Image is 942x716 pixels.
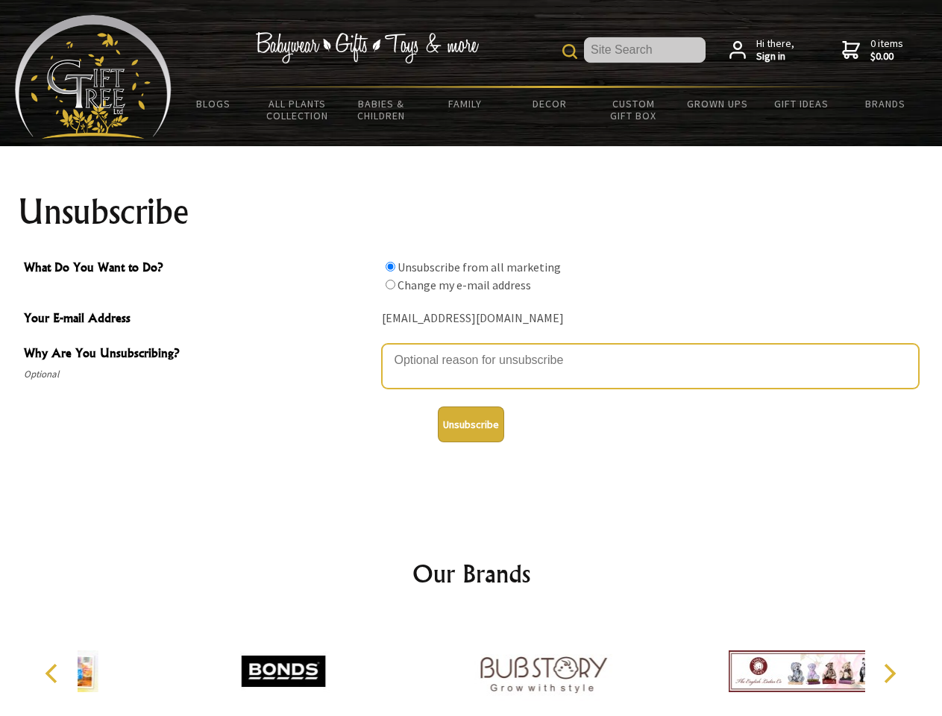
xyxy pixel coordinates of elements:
a: Brands [844,88,928,119]
span: Hi there, [756,37,794,63]
a: Gift Ideas [759,88,844,119]
a: All Plants Collection [256,88,340,131]
input: Site Search [584,37,706,63]
a: Family [424,88,508,119]
a: 0 items$0.00 [842,37,903,63]
span: Optional [24,365,374,383]
input: What Do You Want to Do? [386,262,395,271]
label: Unsubscribe from all marketing [398,260,561,274]
a: Hi there,Sign in [729,37,794,63]
strong: $0.00 [870,50,903,63]
a: Decor [507,88,591,119]
div: [EMAIL_ADDRESS][DOMAIN_NAME] [382,307,919,330]
button: Previous [37,657,70,690]
input: What Do You Want to Do? [386,280,395,289]
span: 0 items [870,37,903,63]
label: Change my e-mail address [398,277,531,292]
img: Babyware - Gifts - Toys and more... [15,15,172,139]
a: Custom Gift Box [591,88,676,131]
a: BLOGS [172,88,256,119]
button: Next [873,657,905,690]
img: Babywear - Gifts - Toys & more [255,32,479,63]
h2: Our Brands [30,556,913,591]
span: Why Are You Unsubscribing? [24,344,374,365]
button: Unsubscribe [438,406,504,442]
a: Babies & Children [339,88,424,131]
img: product search [562,44,577,59]
span: Your E-mail Address [24,309,374,330]
h1: Unsubscribe [18,194,925,230]
a: Grown Ups [675,88,759,119]
strong: Sign in [756,50,794,63]
span: What Do You Want to Do? [24,258,374,280]
textarea: Why Are You Unsubscribing? [382,344,919,389]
